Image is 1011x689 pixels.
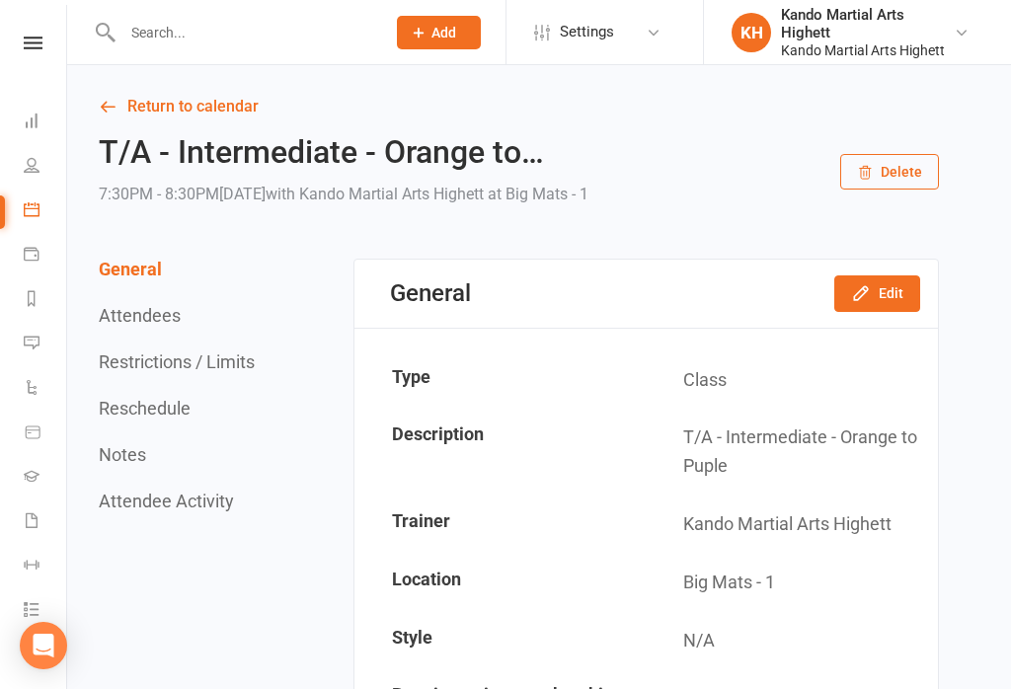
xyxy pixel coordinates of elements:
button: Notes [99,444,146,465]
div: General [390,279,471,307]
td: Location [356,555,646,611]
button: Delete [840,154,939,190]
button: Attendee Activity [99,491,234,511]
span: at Big Mats - 1 [488,185,588,203]
span: with Kando Martial Arts Highett [266,185,484,203]
button: Attendees [99,305,181,326]
span: Add [431,25,456,40]
a: Payments [24,234,68,278]
td: Kando Martial Arts Highett [648,497,937,553]
a: Return to calendar [99,93,939,120]
a: Calendar [24,190,68,234]
button: Edit [834,275,920,311]
a: Product Sales [24,412,68,456]
button: Add [397,16,481,49]
td: Description [356,410,646,495]
td: T/A - Intermediate - Orange to Puple [648,410,937,495]
td: Style [356,613,646,669]
td: Big Mats - 1 [648,555,937,611]
a: Dashboard [24,101,68,145]
a: People [24,145,68,190]
div: Kando Martial Arts Highett [781,41,954,59]
td: Class [648,352,937,409]
td: N/A [648,613,937,669]
button: Reschedule [99,398,191,419]
div: KH [732,13,771,52]
span: Settings [560,10,614,54]
div: 7:30PM - 8:30PM[DATE] [99,181,588,208]
button: Restrictions / Limits [99,351,255,372]
h2: T/A - Intermediate - Orange to… [99,135,588,170]
td: Type [356,352,646,409]
td: Trainer [356,497,646,553]
input: Search... [117,19,371,46]
a: Reports [24,278,68,323]
div: Open Intercom Messenger [20,622,67,669]
div: Kando Martial Arts Highett [781,6,954,41]
button: General [99,259,162,279]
